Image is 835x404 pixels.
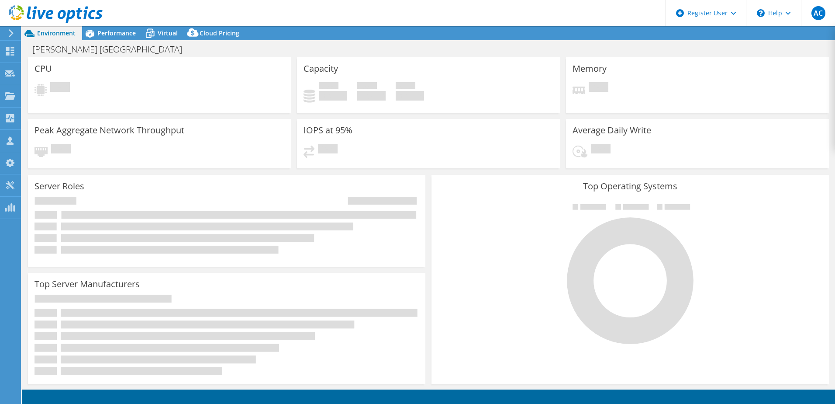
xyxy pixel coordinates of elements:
[396,91,424,101] h4: 0 GiB
[573,64,607,73] h3: Memory
[591,144,611,156] span: Pending
[35,279,140,289] h3: Top Server Manufacturers
[158,29,178,37] span: Virtual
[304,64,338,73] h3: Capacity
[35,64,52,73] h3: CPU
[396,82,415,91] span: Total
[319,82,338,91] span: Used
[50,82,70,94] span: Pending
[51,144,71,156] span: Pending
[97,29,136,37] span: Performance
[28,45,196,54] h1: [PERSON_NAME] [GEOGRAPHIC_DATA]
[200,29,239,37] span: Cloud Pricing
[589,82,608,94] span: Pending
[35,181,84,191] h3: Server Roles
[35,125,184,135] h3: Peak Aggregate Network Throughput
[811,6,825,20] span: AC
[757,9,765,17] svg: \n
[357,82,377,91] span: Free
[37,29,76,37] span: Environment
[438,181,822,191] h3: Top Operating Systems
[357,91,386,101] h4: 0 GiB
[319,91,347,101] h4: 0 GiB
[573,125,651,135] h3: Average Daily Write
[304,125,352,135] h3: IOPS at 95%
[318,144,338,156] span: Pending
